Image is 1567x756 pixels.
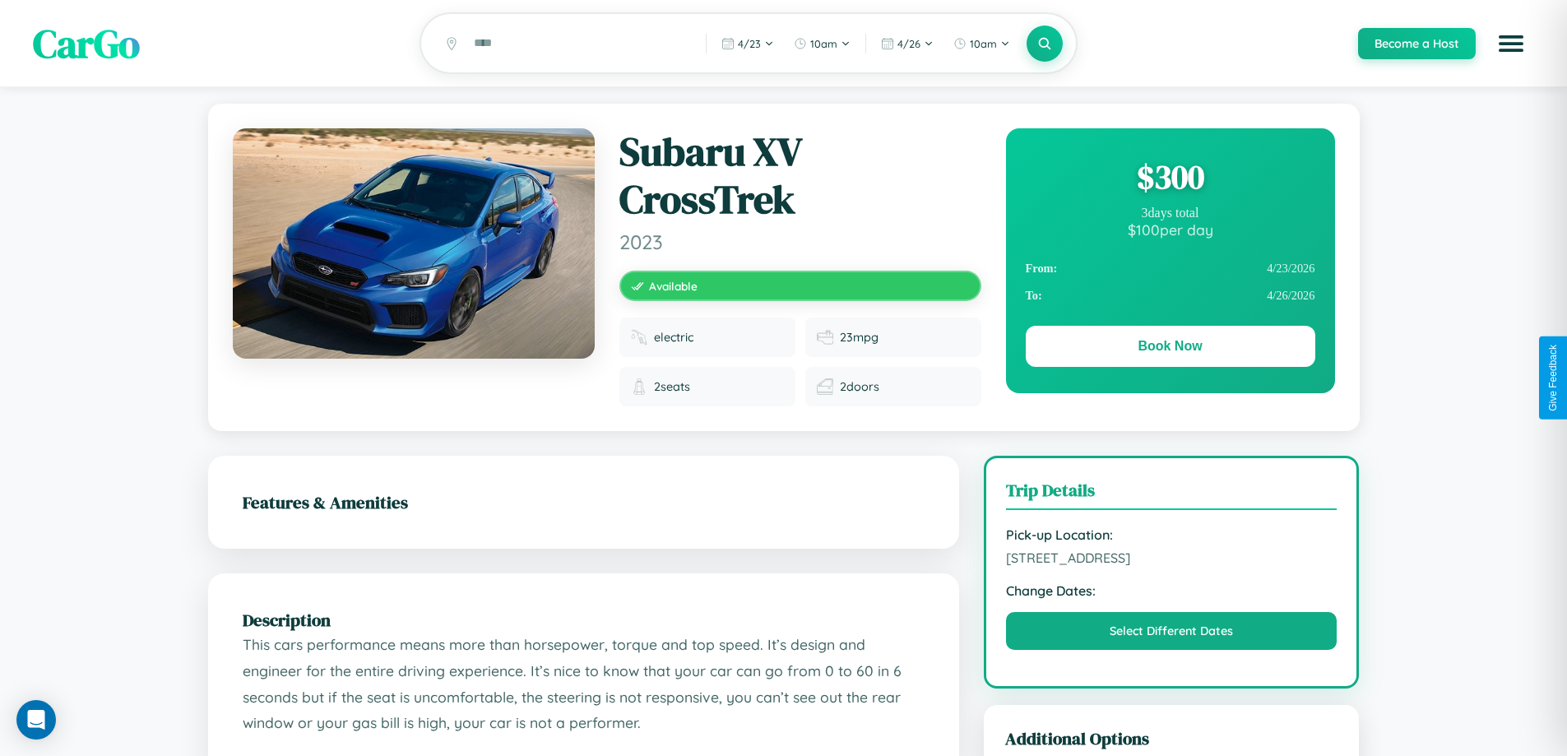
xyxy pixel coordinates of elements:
[1026,206,1315,220] div: 3 days total
[654,379,690,394] span: 2 seats
[619,128,981,223] h1: Subaru XV CrossTrek
[649,279,698,293] span: Available
[1547,345,1559,411] div: Give Feedback
[970,37,997,50] span: 10am
[33,16,140,71] span: CarGo
[817,378,833,395] img: Doors
[243,490,925,514] h2: Features & Amenities
[16,700,56,740] div: Open Intercom Messenger
[243,632,925,736] p: This cars performance means more than horsepower, torque and top speed. It’s design and engineer ...
[1026,282,1315,309] div: 4 / 26 / 2026
[738,37,761,50] span: 4 / 23
[1026,155,1315,199] div: $ 300
[810,37,837,50] span: 10am
[786,30,859,57] button: 10am
[1026,326,1315,367] button: Book Now
[1488,21,1534,67] button: Open menu
[1006,478,1338,510] h3: Trip Details
[1026,255,1315,282] div: 4 / 23 / 2026
[1006,612,1338,650] button: Select Different Dates
[1026,262,1058,276] strong: From:
[840,379,879,394] span: 2 doors
[1358,28,1476,59] button: Become a Host
[817,329,833,346] img: Fuel efficiency
[1026,220,1315,239] div: $ 100 per day
[1006,526,1338,543] strong: Pick-up Location:
[1006,550,1338,566] span: [STREET_ADDRESS]
[654,330,693,345] span: electric
[1026,289,1042,303] strong: To:
[619,230,981,254] span: 2023
[233,128,595,359] img: Subaru XV CrossTrek 2023
[1005,726,1338,750] h3: Additional Options
[840,330,879,345] span: 23 mpg
[1006,582,1338,599] strong: Change Dates:
[873,30,942,57] button: 4/26
[945,30,1018,57] button: 10am
[631,329,647,346] img: Fuel type
[897,37,920,50] span: 4 / 26
[631,378,647,395] img: Seats
[243,608,925,632] h2: Description
[713,30,782,57] button: 4/23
